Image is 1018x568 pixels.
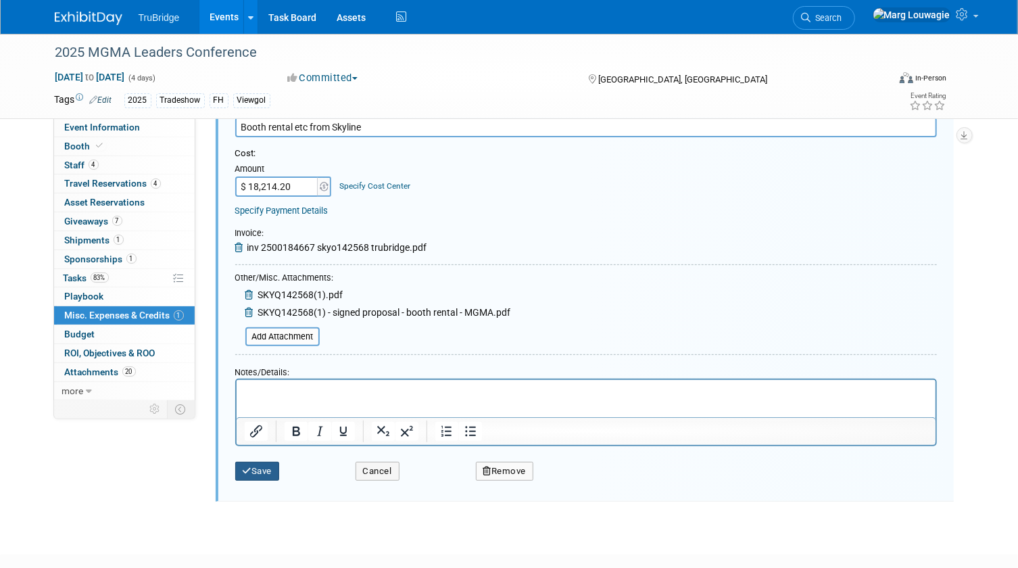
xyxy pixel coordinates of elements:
[910,93,946,99] div: Event Rating
[54,382,195,400] a: more
[65,310,184,321] span: Misc. Expenses & Credits
[124,93,151,108] div: 2025
[873,7,951,22] img: Marg Louwagie
[54,118,195,137] a: Event Information
[65,329,95,339] span: Budget
[54,231,195,250] a: Shipments1
[65,254,137,264] span: Sponsorships
[247,242,427,253] span: inv 2500184667 skyo142568 trubridge.pdf
[65,366,136,377] span: Attachments
[435,422,458,441] button: Numbered list
[54,250,195,268] a: Sponsorships1
[55,11,122,25] img: ExhibitDay
[54,306,195,325] a: Misc. Expenses & Credits1
[308,422,331,441] button: Italic
[65,141,106,151] span: Booth
[65,178,161,189] span: Travel Reservations
[65,291,104,302] span: Playbook
[237,380,936,417] iframe: Rich Text Area
[64,273,109,283] span: Tasks
[54,344,195,362] a: ROI, Objectives & ROO
[815,70,947,91] div: Event Format
[235,163,333,176] div: Amount
[235,228,262,238] span: Invoice
[258,307,511,318] span: SKYQ142568(1) - signed proposal - booth rental - MGMA.pdf
[167,400,195,418] td: Toggle Event Tabs
[235,360,937,379] div: Notes/Details:
[54,325,195,344] a: Budget
[122,366,136,377] span: 20
[54,156,195,174] a: Staff4
[210,93,228,108] div: FH
[395,422,418,441] button: Superscript
[371,422,394,441] button: Subscript
[139,12,180,23] span: TruBridge
[55,93,112,108] td: Tags
[233,93,270,108] div: Viewgol
[598,74,767,85] span: [GEOGRAPHIC_DATA], [GEOGRAPHIC_DATA]
[174,310,184,321] span: 1
[793,6,855,30] a: Search
[356,462,399,481] button: Cancel
[51,41,871,65] div: 2025 MGMA Leaders Conference
[114,235,124,245] span: 1
[65,348,155,358] span: ROI, Objectives & ROO
[65,235,124,245] span: Shipments
[339,181,410,191] a: Specify Cost Center
[54,363,195,381] a: Attachments20
[144,400,168,418] td: Personalize Event Tab Strip
[90,95,112,105] a: Edit
[91,273,109,283] span: 83%
[126,254,137,264] span: 1
[112,216,122,226] span: 7
[476,462,534,481] button: Remove
[65,160,99,170] span: Staff
[89,160,99,170] span: 4
[84,72,97,82] span: to
[128,74,156,82] span: (4 days)
[235,206,329,216] a: Specify Payment Details
[235,227,427,241] div: :
[284,422,307,441] button: Bold
[235,242,247,253] a: Remove Attachment
[54,212,195,231] a: Giveaways7
[62,385,84,396] span: more
[235,272,511,287] div: Other/Misc. Attachments:
[458,422,481,441] button: Bullet list
[55,71,126,83] span: [DATE] [DATE]
[915,73,947,83] div: In-Person
[245,422,268,441] button: Insert/edit link
[97,142,103,149] i: Booth reservation complete
[283,71,363,85] button: Committed
[258,289,343,300] span: SKYQ142568(1).pdf
[65,216,122,227] span: Giveaways
[811,13,842,23] span: Search
[65,197,145,208] span: Asset Reservations
[235,147,937,160] div: Cost:
[900,72,913,83] img: Format-Inperson.png
[54,287,195,306] a: Playbook
[156,93,205,108] div: Tradeshow
[54,269,195,287] a: Tasks83%
[65,122,141,133] span: Event Information
[54,174,195,193] a: Travel Reservations4
[54,193,195,212] a: Asset Reservations
[151,179,161,189] span: 4
[54,137,195,156] a: Booth
[331,422,354,441] button: Underline
[235,462,280,481] button: Save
